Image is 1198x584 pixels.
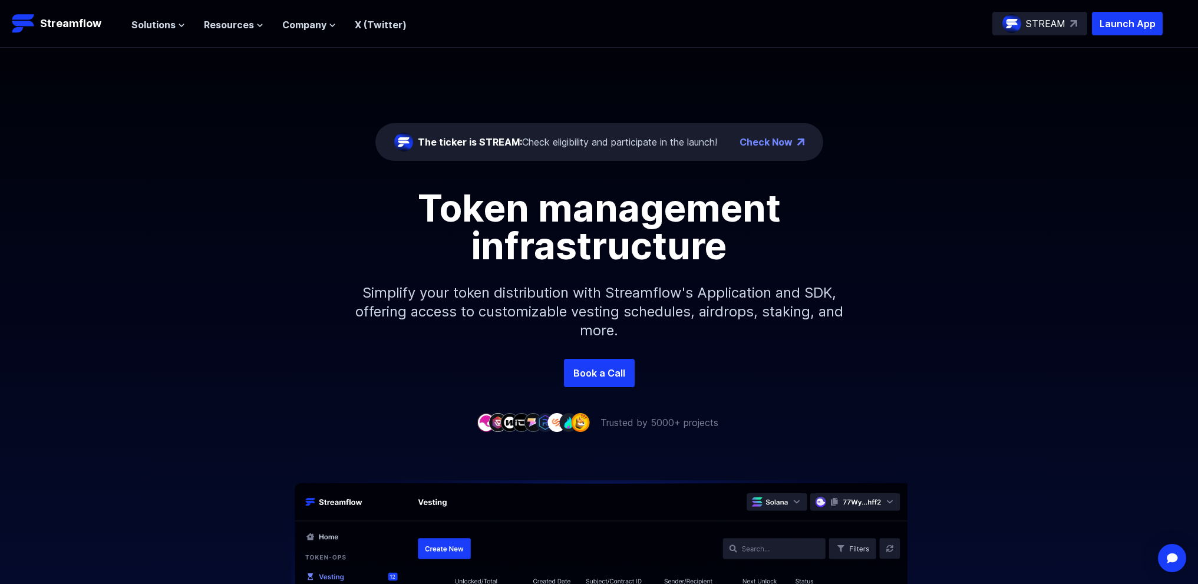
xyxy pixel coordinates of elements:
img: company-8 [559,413,578,431]
span: Solutions [131,18,176,32]
p: Trusted by 5000+ projects [600,415,718,430]
a: STREAM [992,12,1087,35]
button: Resources [204,18,263,32]
img: company-1 [477,413,496,431]
p: Simplify your token distribution with Streamflow's Application and SDK, offering access to custom... [346,265,853,359]
img: top-right-arrow.png [797,138,804,146]
button: Launch App [1092,12,1163,35]
img: company-5 [524,413,543,431]
img: company-7 [547,413,566,431]
button: Company [282,18,336,32]
div: Open Intercom Messenger [1158,544,1186,572]
img: company-6 [536,413,555,431]
a: X (Twitter) [355,19,407,31]
img: streamflow-logo-circle.png [394,133,413,151]
div: Check eligibility and participate in the launch! [418,135,717,149]
button: Solutions [131,18,185,32]
img: Streamflow Logo [12,12,35,35]
img: top-right-arrow.svg [1070,20,1077,27]
a: Book a Call [564,359,635,387]
h1: Token management infrastructure [334,189,864,265]
img: streamflow-logo-circle.png [1002,14,1021,33]
span: Company [282,18,326,32]
img: company-4 [512,413,531,431]
img: company-9 [571,413,590,431]
span: The ticker is STREAM: [418,136,522,148]
a: Check Now [740,135,793,149]
p: STREAM [1026,17,1065,31]
a: Streamflow [12,12,120,35]
span: Resources [204,18,254,32]
p: Streamflow [40,15,101,32]
img: company-2 [489,413,507,431]
img: company-3 [500,413,519,431]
